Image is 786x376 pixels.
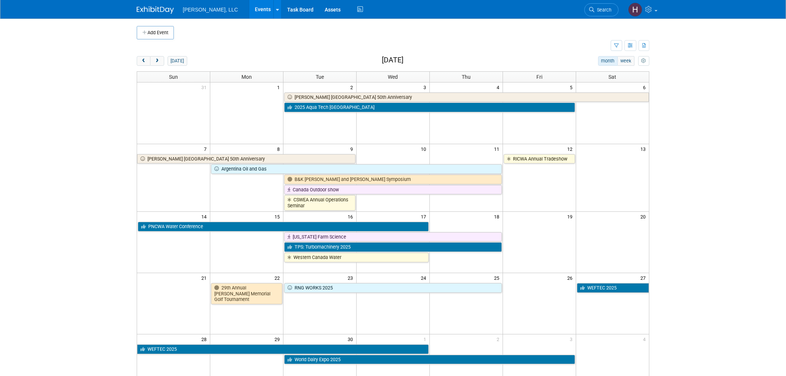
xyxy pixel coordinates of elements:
[137,26,174,39] button: Add Event
[493,273,503,282] span: 25
[211,164,501,174] a: Argentina Oil and Gas
[274,273,283,282] span: 22
[316,74,324,80] span: Tue
[347,273,356,282] span: 23
[569,334,576,344] span: 3
[137,344,429,354] a: WEFTEC 2025
[594,7,611,13] span: Search
[640,212,649,221] span: 20
[347,212,356,221] span: 16
[203,144,210,153] span: 7
[284,103,575,112] a: 2025 Aqua Tech [GEOGRAPHIC_DATA]
[617,56,634,66] button: week
[569,82,576,92] span: 5
[496,334,503,344] span: 2
[137,56,150,66] button: prev
[284,253,429,262] a: Western Canada Water
[284,242,502,252] a: TPS: Turbomachinery 2025
[642,334,649,344] span: 4
[201,334,210,344] span: 28
[638,56,649,66] button: myCustomButton
[284,232,502,242] a: [US_STATE] Farm Science
[566,212,576,221] span: 19
[493,144,503,153] span: 11
[536,74,542,80] span: Fri
[566,144,576,153] span: 12
[598,56,618,66] button: month
[641,59,646,64] i: Personalize Calendar
[420,212,429,221] span: 17
[274,212,283,221] span: 15
[496,82,503,92] span: 4
[504,154,575,164] a: RICWA Annual Tradeshow
[201,273,210,282] span: 21
[137,154,355,164] a: [PERSON_NAME] [GEOGRAPHIC_DATA] 50th Anniversary
[628,3,642,17] img: Hannah Mulholland
[284,175,502,184] a: B&K [PERSON_NAME] and [PERSON_NAME] Symposium
[211,283,282,304] a: 29th Annual [PERSON_NAME] Memorial Golf Tournament
[640,273,649,282] span: 27
[150,56,164,66] button: next
[137,6,174,14] img: ExhibitDay
[168,56,187,66] button: [DATE]
[169,74,178,80] span: Sun
[420,273,429,282] span: 24
[284,93,649,102] a: [PERSON_NAME] [GEOGRAPHIC_DATA] 50th Anniversary
[284,185,502,195] a: Canada Outdoor show
[608,74,616,80] span: Sat
[423,82,429,92] span: 3
[347,334,356,344] span: 30
[640,144,649,153] span: 13
[566,273,576,282] span: 26
[493,212,503,221] span: 18
[183,7,238,13] span: [PERSON_NAME], LLC
[350,144,356,153] span: 9
[350,82,356,92] span: 2
[382,56,403,64] h2: [DATE]
[284,283,502,293] a: RNG WORKS 2025
[276,82,283,92] span: 1
[274,334,283,344] span: 29
[138,222,429,231] a: PNCWA Water Conference
[388,74,398,80] span: Wed
[201,212,210,221] span: 14
[584,3,618,16] a: Search
[201,82,210,92] span: 31
[284,195,355,210] a: CSWEA Annual Operations Seminar
[423,334,429,344] span: 1
[642,82,649,92] span: 6
[284,355,575,364] a: World Dairy Expo 2025
[577,283,649,293] a: WEFTEC 2025
[276,144,283,153] span: 8
[462,74,471,80] span: Thu
[241,74,252,80] span: Mon
[420,144,429,153] span: 10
